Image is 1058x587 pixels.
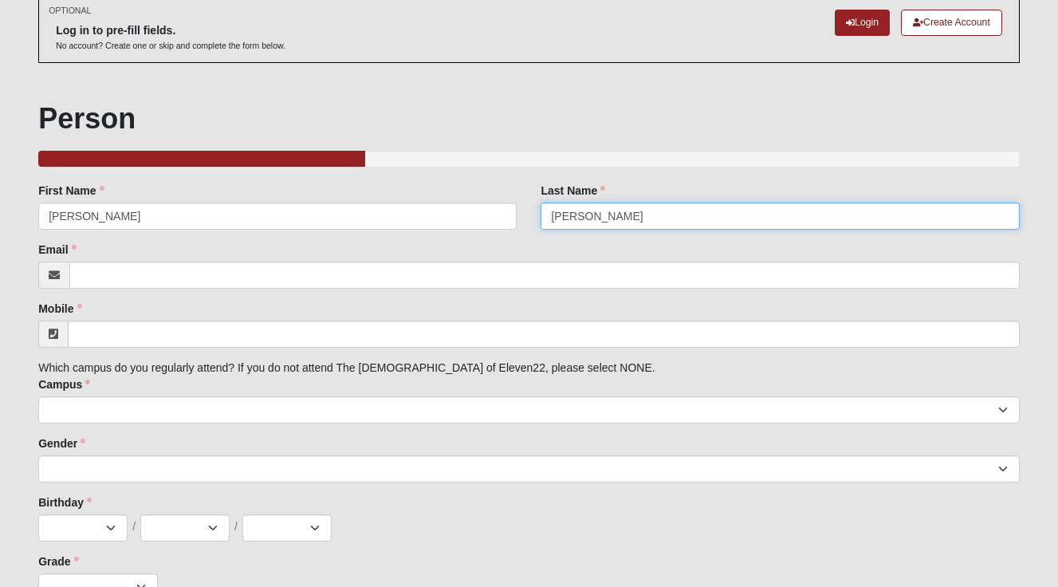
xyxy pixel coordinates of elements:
[541,183,605,199] label: Last Name
[38,376,90,392] label: Campus
[38,554,78,569] label: Grade
[234,518,238,536] span: /
[56,24,285,37] h6: Log in to pre-fill fields.
[38,183,104,199] label: First Name
[38,435,85,451] label: Gender
[38,301,81,317] label: Mobile
[38,242,76,258] label: Email
[901,10,1002,36] a: Create Account
[132,518,136,536] span: /
[38,494,92,510] label: Birthday
[56,40,285,52] p: No account? Create one or skip and complete the form below.
[38,101,1020,136] h1: Person
[835,10,890,36] a: Login
[49,5,91,17] small: OPTIONAL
